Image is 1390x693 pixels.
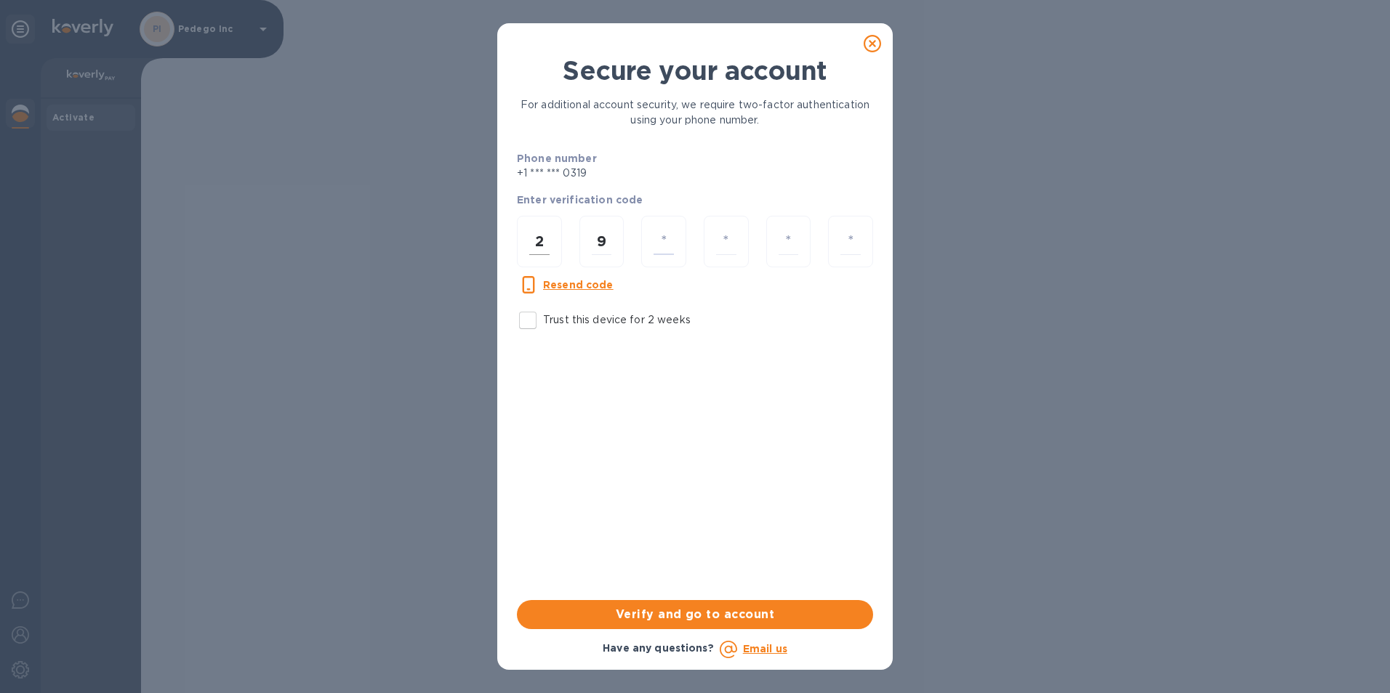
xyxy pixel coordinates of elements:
b: Phone number [517,153,597,164]
u: Resend code [543,279,614,291]
button: Verify and go to account [517,600,873,629]
h1: Secure your account [517,55,873,86]
p: For additional account security, we require two-factor authentication using your phone number. [517,97,873,128]
p: Enter verification code [517,192,873,207]
span: Verify and go to account [529,606,861,623]
p: Trust this device for 2 weeks [543,312,691,328]
a: Email us [743,643,787,654]
b: Have any questions? [603,642,714,654]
